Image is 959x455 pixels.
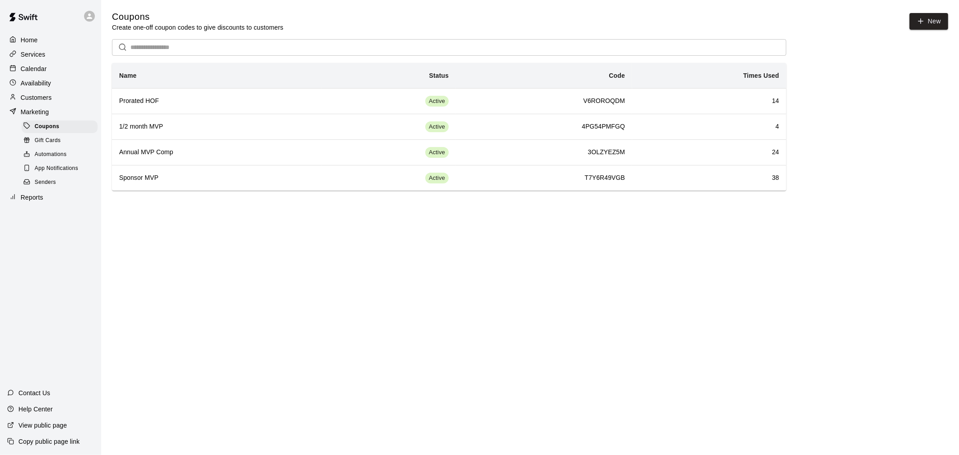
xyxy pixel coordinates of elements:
p: Help Center [18,405,53,414]
p: Home [21,36,38,45]
h6: Annual MVP Comp [119,147,315,157]
p: Customers [21,93,52,102]
a: Gift Cards [22,134,101,147]
p: Calendar [21,64,47,73]
table: simple table [112,63,786,191]
h6: Sponsor MVP [119,173,315,183]
h6: 14 [639,96,779,106]
h6: V6ROROQDM [463,96,625,106]
h6: T7Y6R49VGB [463,173,625,183]
b: Times Used [743,72,779,79]
span: Automations [35,150,67,159]
span: Gift Cards [35,136,61,145]
h6: Prorated HOF [119,96,315,106]
h5: Coupons [112,11,283,23]
p: Reports [21,193,43,202]
a: Marketing [7,105,94,119]
a: Customers [7,91,94,104]
span: Active [425,97,449,106]
span: Active [425,123,449,131]
a: Coupons [22,120,101,134]
a: Reports [7,191,94,204]
b: Code [609,72,625,79]
a: Services [7,48,94,61]
a: App Notifications [22,162,101,176]
div: Automations [22,148,98,161]
p: Create one-off coupon codes to give discounts to customers [112,23,283,32]
button: New [910,13,948,30]
p: Copy public page link [18,437,80,446]
b: Status [429,72,449,79]
a: Senders [22,176,101,190]
span: Active [425,148,449,157]
p: Availability [21,79,51,88]
h6: 1/2 month MVP [119,122,315,132]
span: App Notifications [35,164,78,173]
p: View public page [18,421,67,430]
div: Senders [22,176,98,189]
p: Services [21,50,45,59]
a: Availability [7,76,94,90]
div: Gift Cards [22,134,98,147]
b: Name [119,72,137,79]
h6: 38 [639,173,779,183]
div: Coupons [22,120,98,133]
p: Marketing [21,107,49,116]
h6: 3OLZYEZ5M [463,147,625,157]
h6: 4PG54PMFGQ [463,122,625,132]
a: Automations [22,148,101,162]
a: Calendar [7,62,94,76]
h6: 4 [639,122,779,132]
a: Home [7,33,94,47]
h6: 24 [639,147,779,157]
div: App Notifications [22,162,98,175]
p: Contact Us [18,388,50,397]
span: Coupons [35,122,59,131]
span: Senders [35,178,56,187]
span: Active [425,174,449,183]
